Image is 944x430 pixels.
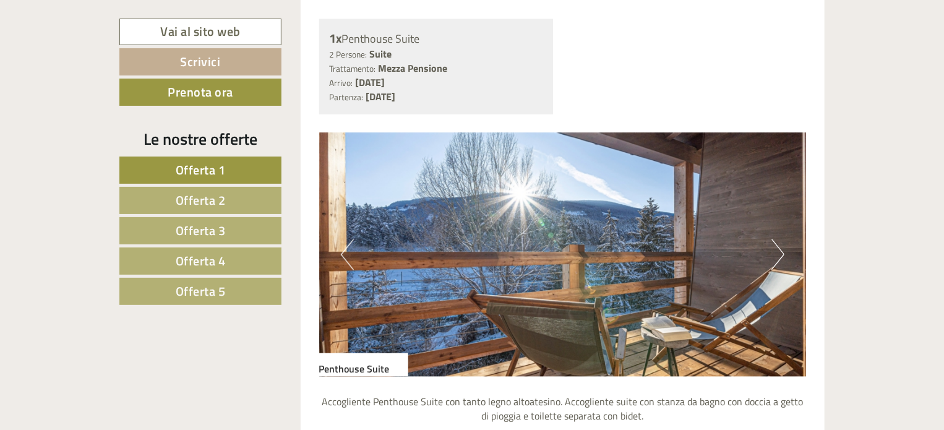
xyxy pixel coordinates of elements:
[176,160,226,179] span: Offerta 1
[176,221,226,240] span: Offerta 3
[771,239,784,270] button: Next
[119,79,281,106] a: Prenota ora
[366,89,396,104] b: [DATE]
[119,48,281,75] a: Scrivici
[319,353,408,377] div: Penthouse Suite
[119,127,281,150] div: Le nostre offerte
[330,30,543,48] div: Penthouse Suite
[330,91,364,103] small: Partenza:
[341,239,354,270] button: Previous
[176,251,226,270] span: Offerta 4
[356,75,385,90] b: [DATE]
[379,61,448,75] b: Mezza Pensione
[119,19,281,45] a: Vai al sito web
[330,48,367,61] small: 2 Persone:
[330,62,376,75] small: Trattamento:
[330,28,342,48] b: 1x
[176,191,226,210] span: Offerta 2
[370,46,392,61] b: Suite
[176,282,226,301] span: Offerta 5
[330,77,353,89] small: Arrivo:
[319,133,807,377] img: image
